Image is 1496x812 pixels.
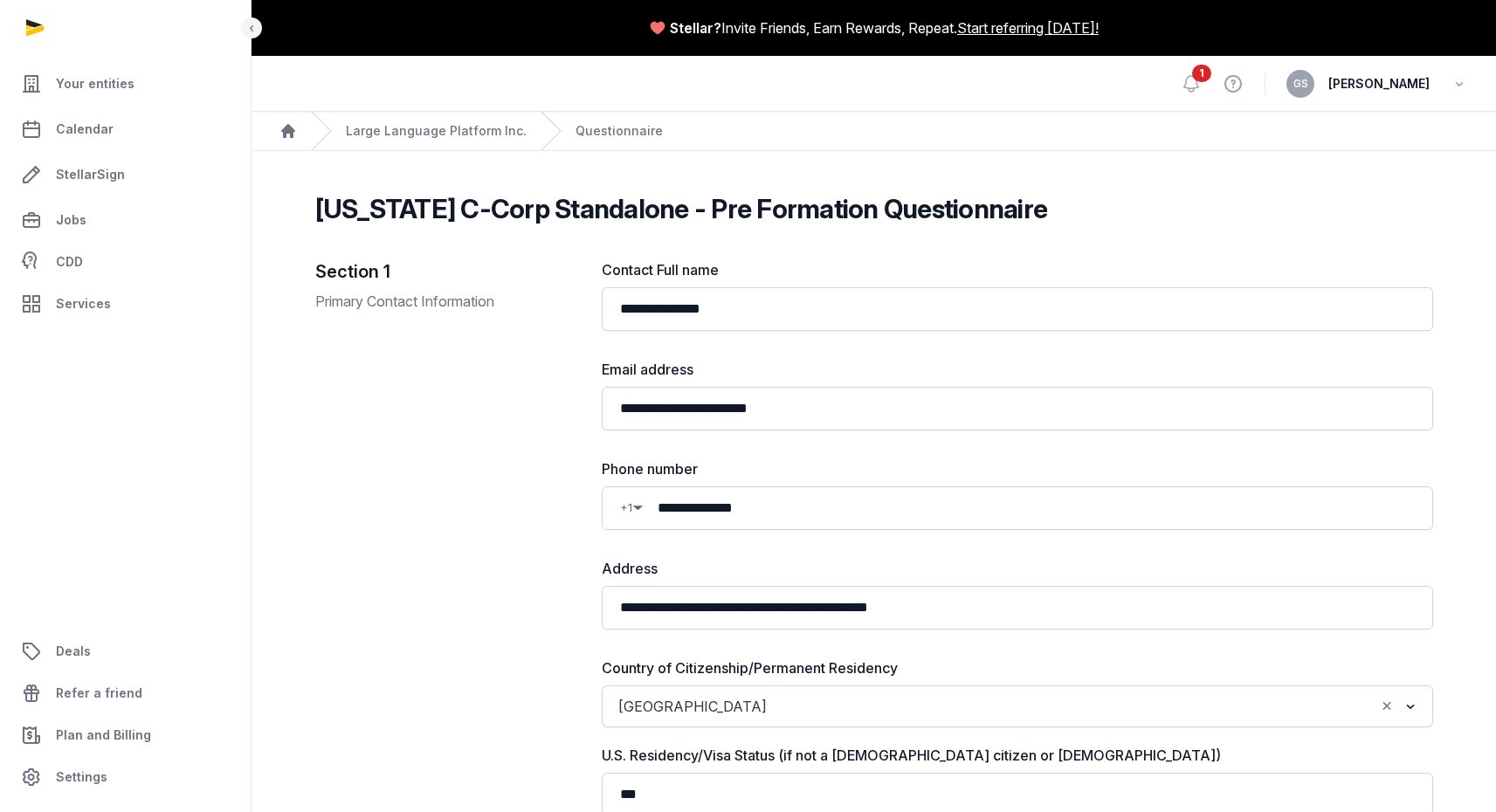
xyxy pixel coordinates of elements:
[14,199,237,241] a: Jobs
[632,503,644,513] span: ▼
[56,164,125,185] span: StellarSign
[14,672,237,714] a: Refer a friend
[614,694,771,719] span: [GEOGRAPHIC_DATA]
[56,251,83,272] span: CDD
[670,17,721,38] span: Stellar?
[315,193,1048,224] h2: [US_STATE] C-Corp Standalone - Pre Formation Questionnaire
[14,154,237,196] a: StellarSign
[315,291,574,312] p: Primary Contact Information
[602,458,1433,479] label: Phone number
[1182,609,1496,812] iframe: Chat Widget
[14,756,237,798] a: Settings
[56,767,107,788] span: Settings
[1328,73,1430,94] span: [PERSON_NAME]
[56,725,151,746] span: Plan and Billing
[315,259,574,284] h2: Section 1
[620,498,644,519] div: Country Code Selector
[14,714,237,756] a: Plan and Billing
[1192,65,1211,82] span: 1
[56,73,134,94] span: Your entities
[56,641,91,662] span: Deals
[957,17,1099,38] a: Start referring [DATE]!
[602,745,1433,766] label: U.S. Residency/Visa Status (if not a [DEMOGRAPHIC_DATA] citizen or [DEMOGRAPHIC_DATA])
[602,359,1433,380] label: Email address
[610,691,1424,722] div: Search for option
[14,108,237,150] a: Calendar
[775,694,1375,719] input: Search for option
[56,210,86,231] span: Jobs
[602,558,1433,579] label: Address
[346,122,527,140] a: Large Language Platform Inc.
[576,122,663,140] span: Questionnaire
[602,657,1433,678] label: Country of Citizenship/Permanent Residency
[56,119,114,140] span: Calendar
[14,630,237,672] a: Deals
[14,63,237,105] a: Your entities
[56,683,142,704] span: Refer a friend
[252,112,1496,151] nav: Breadcrumb
[620,498,632,519] span: +1
[14,283,237,325] a: Services
[602,259,1433,280] label: Contact Full name
[1293,79,1308,89] span: GS
[1286,70,1314,98] button: GS
[14,244,237,279] a: CDD
[56,293,111,314] span: Services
